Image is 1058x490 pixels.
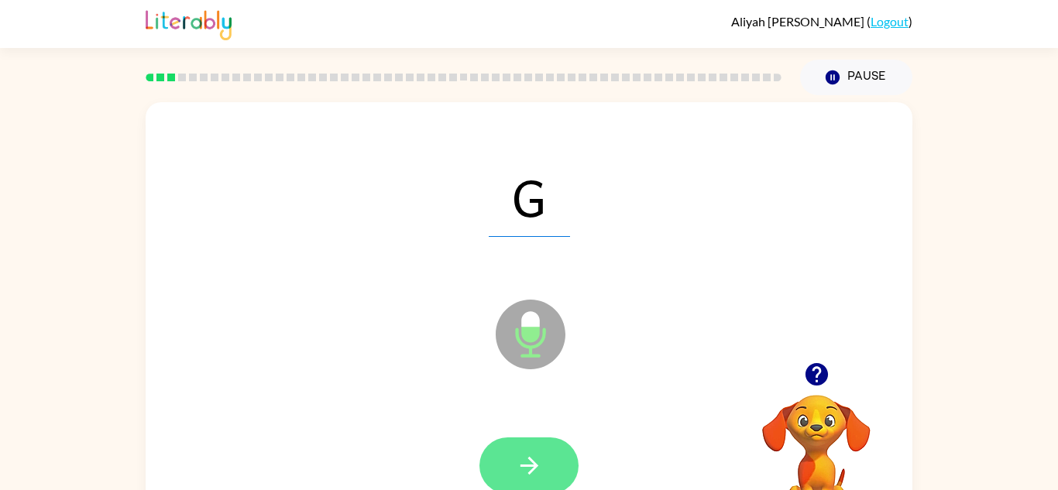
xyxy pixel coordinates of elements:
[731,14,867,29] span: Aliyah [PERSON_NAME]
[871,14,909,29] a: Logout
[731,14,912,29] div: ( )
[489,156,570,237] span: G
[146,6,232,40] img: Literably
[800,60,912,95] button: Pause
